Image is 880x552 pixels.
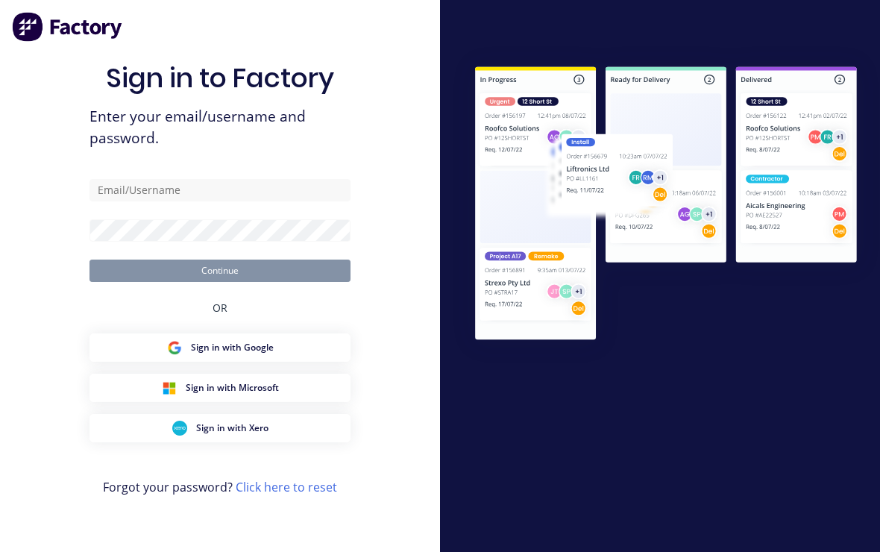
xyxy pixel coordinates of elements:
div: OR [213,282,227,333]
img: Sign in [452,46,880,365]
button: Google Sign inSign in with Google [89,333,351,362]
span: Sign in with Google [191,341,274,354]
img: Google Sign in [167,340,182,355]
span: Sign in with Xero [196,421,268,435]
input: Email/Username [89,179,351,201]
img: Factory [12,12,124,42]
button: Microsoft Sign inSign in with Microsoft [89,374,351,402]
button: Xero Sign inSign in with Xero [89,414,351,442]
span: Forgot your password? [103,478,337,496]
img: Xero Sign in [172,421,187,436]
h1: Sign in to Factory [106,62,334,94]
img: Microsoft Sign in [162,380,177,395]
a: Click here to reset [236,479,337,495]
button: Continue [89,260,351,282]
span: Sign in with Microsoft [186,381,279,395]
span: Enter your email/username and password. [89,106,351,149]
